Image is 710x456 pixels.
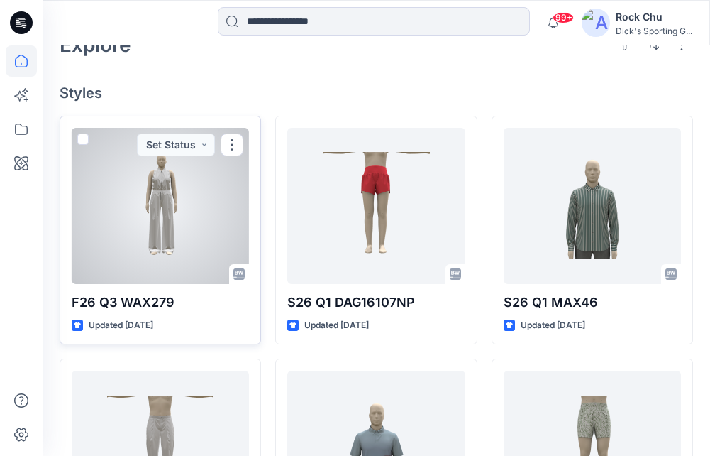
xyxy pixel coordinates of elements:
[504,128,681,284] a: S26 Q1 MAX46
[582,9,610,37] img: avatar
[72,293,249,313] p: F26 Q3 WAX279
[521,318,585,333] p: Updated [DATE]
[89,318,153,333] p: Updated [DATE]
[72,128,249,284] a: F26 Q3 WAX279
[504,293,681,313] p: S26 Q1 MAX46
[287,293,465,313] p: S26 Q1 DAG16107NP
[304,318,369,333] p: Updated [DATE]
[287,128,465,284] a: S26 Q1 DAG16107NP
[553,12,574,23] span: 99+
[60,33,131,56] h2: Explore
[60,85,693,102] h4: Styles
[616,9,692,26] div: Rock Chu
[616,26,692,36] div: Dick's Sporting G...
